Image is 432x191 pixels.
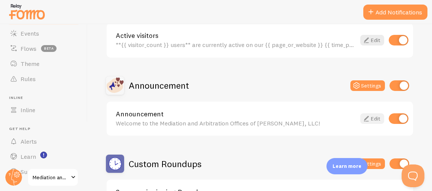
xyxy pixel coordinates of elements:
div: Welcome to the Mediation and Arbitration Offices of [PERSON_NAME], LLC! [116,120,356,127]
h2: Custom Roundups [129,158,202,170]
span: Inline [9,95,83,100]
img: Custom Roundups [106,155,124,173]
button: Settings [350,80,385,91]
span: beta [41,45,57,52]
a: Events [5,26,83,41]
img: fomo-relay-logo-orange.svg [8,2,46,21]
a: Active visitors [116,32,356,39]
span: Flows [20,45,36,52]
span: Learn [20,153,36,160]
a: Edit [360,113,384,124]
a: Rules [5,71,83,86]
a: Support [5,164,83,179]
a: Edit [360,35,384,45]
span: Inline [20,106,35,114]
svg: <p>Watch New Feature Tutorials!</p> [40,152,47,158]
iframe: Help Scout Beacon - Open [402,164,424,187]
a: Inline [5,102,83,117]
div: **{{ visitor_count }} users** are currently active on our {{ page_or_website }} {{ time_period }} [116,41,356,48]
p: Learn more [333,163,361,170]
a: Announcement [116,111,356,117]
a: Learn [5,149,83,164]
a: Mediation and Arbitration Offices of [PERSON_NAME], LLC [27,168,79,186]
a: Theme [5,56,83,71]
span: Alerts [20,138,37,145]
button: Settings [350,158,385,169]
span: Theme [20,60,39,67]
h2: Announcement [129,80,189,91]
span: Get Help [9,127,83,132]
a: Alerts [5,134,83,149]
span: Support [20,168,43,175]
span: Events [20,30,39,37]
div: Learn more [326,158,367,174]
span: Rules [20,75,36,83]
a: Flows beta [5,41,83,56]
img: Announcement [106,77,124,95]
span: Mediation and Arbitration Offices of [PERSON_NAME], LLC [33,173,69,182]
